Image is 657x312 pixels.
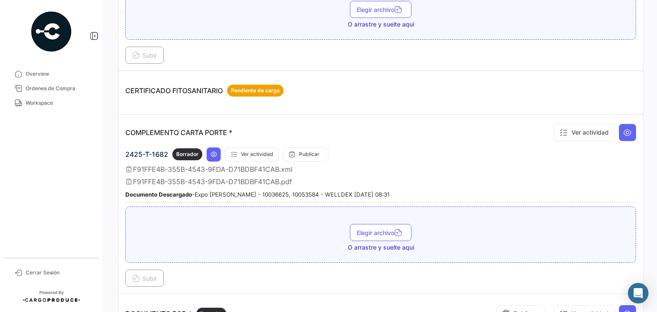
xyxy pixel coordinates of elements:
img: powered-by.png [30,10,73,53]
button: Subir [125,47,164,64]
p: COMPLEMENTO CARTA PORTE * [125,128,232,137]
button: Elegir archivo [350,224,411,241]
a: Overview [7,67,96,81]
span: Borrador [176,150,198,158]
button: Publicar [283,147,328,162]
span: Workspace [26,99,92,107]
span: O arrastre y suelte aquí [348,20,414,29]
a: Workspace [7,96,96,110]
span: Elegir archivo [357,229,405,236]
span: Pendiente de carga [231,87,280,94]
div: Abrir Intercom Messenger [628,283,648,303]
span: Elegir archivo [357,6,405,13]
span: Overview [26,70,92,78]
b: Documento Descargado [125,191,192,198]
span: Órdenes de Compra [26,85,92,92]
button: Ver actividad [554,124,614,141]
span: F91FFE4B-355B-4543-9FDA-D71BDBF41CAB.pdf [133,177,292,186]
span: Subir [132,275,157,282]
a: Órdenes de Compra [7,81,96,96]
span: O arrastre y suelte aquí [348,243,414,252]
span: Cerrar Sesión [26,269,92,277]
button: Subir [125,270,164,287]
span: Subir [132,52,157,59]
button: Ver actividad [225,147,279,162]
p: CERTIFICADO FITOSANITARIO [125,85,284,97]
span: F91FFE4B-355B-4543-9FDA-D71BDBF41CAB.xml [133,165,293,174]
small: - Expo [PERSON_NAME] - 10036625, 10053584 - WELLDEX [DATE] 08:31 [125,191,390,198]
button: Elegir archivo [350,1,411,18]
span: 2425-T-1682 [125,150,168,159]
